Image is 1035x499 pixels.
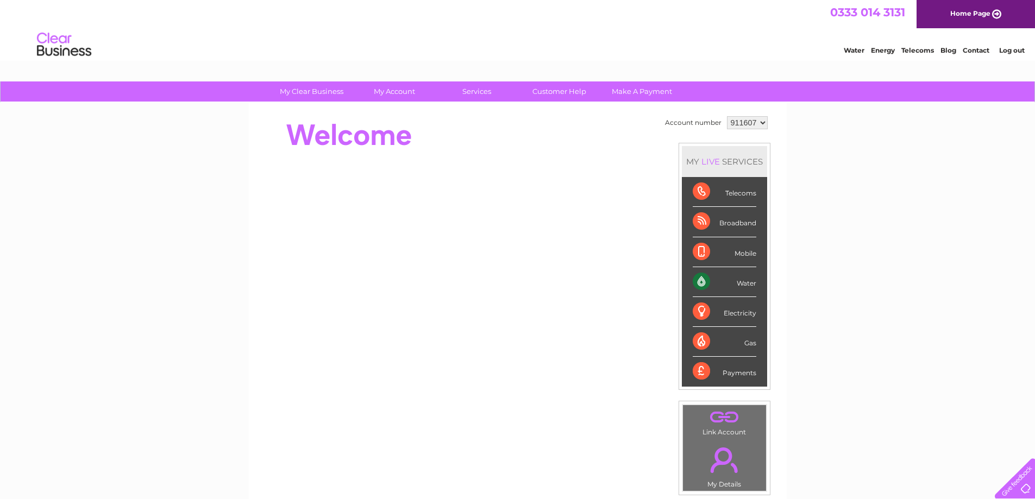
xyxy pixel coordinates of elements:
[261,6,775,53] div: Clear Business is a trading name of Verastar Limited (registered in [GEOGRAPHIC_DATA] No. 3667643...
[686,441,763,479] a: .
[267,81,356,102] a: My Clear Business
[844,46,864,54] a: Water
[682,405,767,439] td: Link Account
[36,28,92,61] img: logo.png
[349,81,439,102] a: My Account
[871,46,895,54] a: Energy
[963,46,989,54] a: Contact
[699,156,722,167] div: LIVE
[940,46,956,54] a: Blog
[901,46,934,54] a: Telecoms
[597,81,687,102] a: Make A Payment
[693,297,756,327] div: Electricity
[432,81,522,102] a: Services
[693,357,756,386] div: Payments
[686,408,763,427] a: .
[682,438,767,491] td: My Details
[693,327,756,357] div: Gas
[830,5,905,19] a: 0333 014 3131
[693,207,756,237] div: Broadband
[693,267,756,297] div: Water
[999,46,1025,54] a: Log out
[693,177,756,207] div: Telecoms
[693,237,756,267] div: Mobile
[662,113,724,132] td: Account number
[515,81,604,102] a: Customer Help
[682,146,767,177] div: MY SERVICES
